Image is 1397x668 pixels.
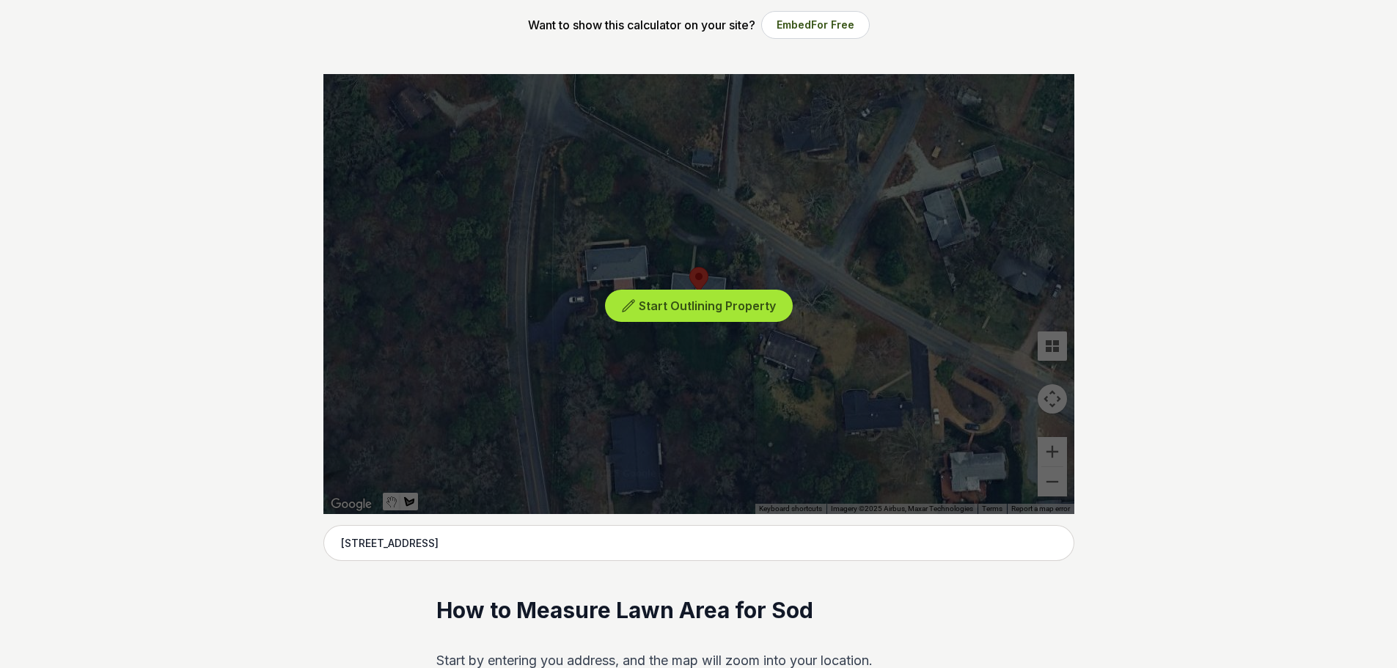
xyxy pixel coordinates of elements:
input: Enter your address to get started [323,525,1074,562]
h2: How to Measure Lawn Area for Sod [436,596,961,625]
span: Start Outlining Property [639,298,776,313]
button: Start Outlining Property [605,290,793,323]
span: For Free [811,18,854,31]
p: Want to show this calculator on your site? [528,16,755,34]
button: EmbedFor Free [761,11,870,39]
